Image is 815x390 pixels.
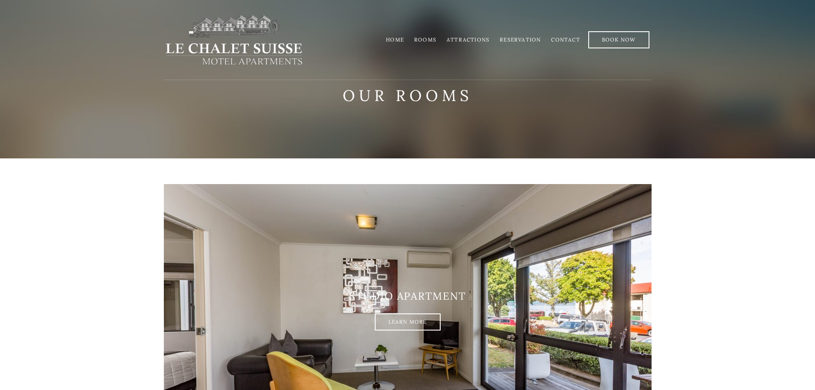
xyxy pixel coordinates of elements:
a: Contact [551,36,580,43]
h3: Studio Apartment [164,290,652,303]
a: Attractions [447,36,489,43]
img: lechaletsuisse [164,14,304,65]
a: Reservation [500,36,541,43]
a: Book Now [588,31,649,48]
a: Home [386,36,404,43]
a: Learn More [375,313,441,330]
a: Rooms [414,36,436,43]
